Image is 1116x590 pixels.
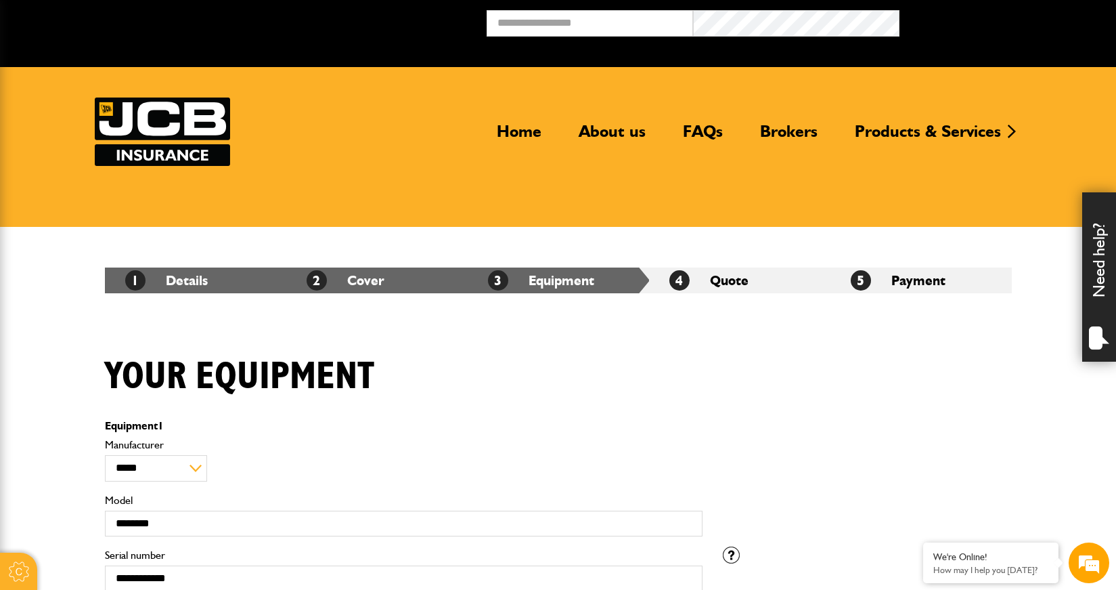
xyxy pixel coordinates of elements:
a: FAQs [673,121,733,152]
label: Manufacturer [105,440,702,450]
img: JCB Insurance Services logo [95,98,230,166]
li: Equipment [468,268,649,293]
a: 2Cover [307,272,384,289]
a: JCB Insurance Services [95,98,230,166]
span: 5 [851,270,871,291]
div: Need help? [1082,192,1116,362]
p: How may I help you today? [933,565,1048,575]
button: Broker Login [899,10,1106,31]
span: 1 [125,270,146,291]
a: Home [487,121,552,152]
a: Brokers [750,121,828,152]
p: Equipment [105,421,702,431]
h1: Your equipment [105,354,374,400]
li: Payment [830,268,1012,293]
a: About us [568,121,656,152]
span: 4 [669,270,690,291]
a: 1Details [125,272,208,289]
li: Quote [649,268,830,293]
label: Serial number [105,550,702,561]
span: 1 [158,419,164,432]
label: Model [105,495,702,506]
span: 3 [488,270,508,291]
div: We're Online! [933,551,1048,563]
a: Products & Services [845,121,1011,152]
span: 2 [307,270,327,291]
